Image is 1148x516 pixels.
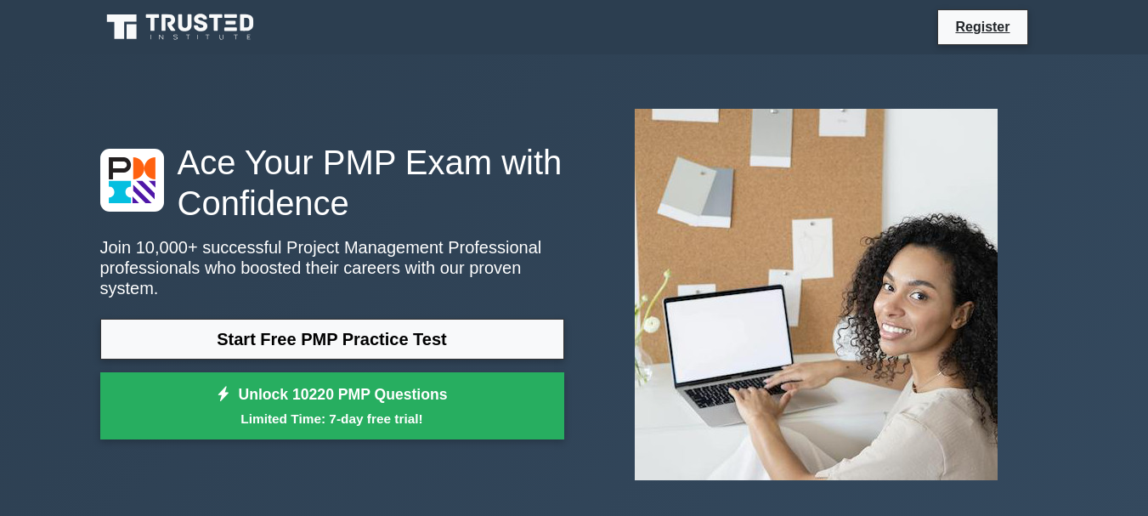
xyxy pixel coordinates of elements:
a: Start Free PMP Practice Test [100,319,564,360]
h1: Ace Your PMP Exam with Confidence [100,142,564,224]
p: Join 10,000+ successful Project Management Professional professionals who boosted their careers w... [100,237,564,298]
a: Unlock 10220 PMP QuestionsLimited Time: 7-day free trial! [100,372,564,440]
small: Limited Time: 7-day free trial! [122,409,543,428]
a: Register [945,16,1020,37]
